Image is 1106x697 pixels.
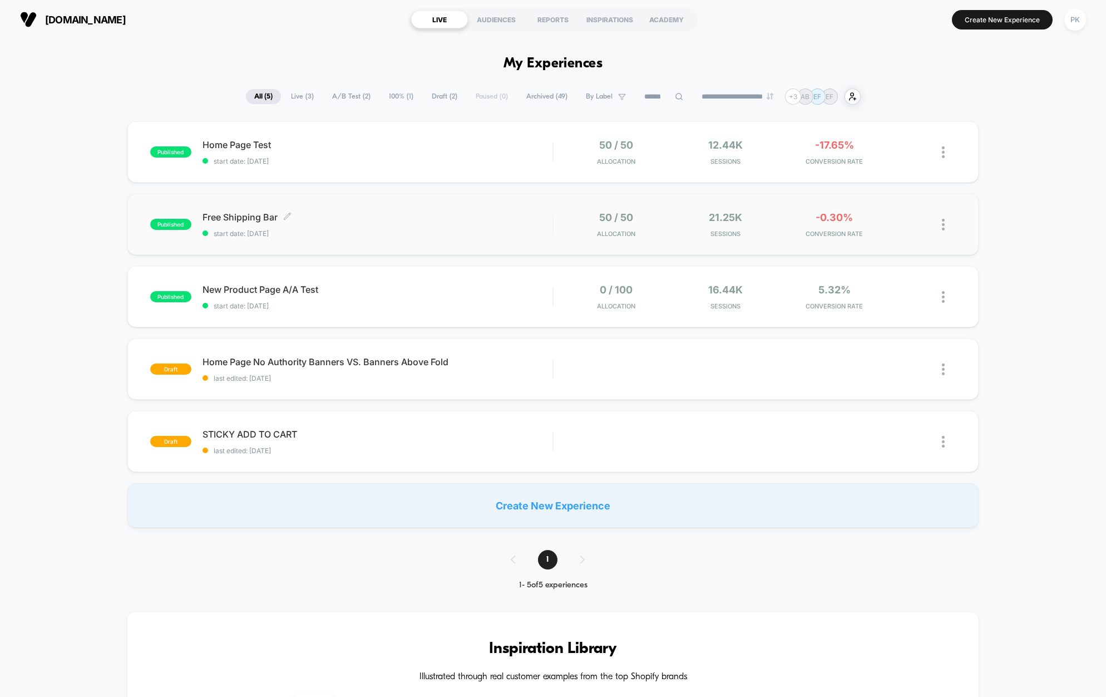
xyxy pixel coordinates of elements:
div: LIVE [411,11,468,28]
div: ACADEMY [638,11,695,28]
span: published [150,219,191,230]
span: [DOMAIN_NAME] [45,14,126,26]
span: last edited: [DATE] [203,374,553,382]
div: AUDIENCES [468,11,525,28]
span: 21.25k [709,212,742,223]
span: Allocation [597,230,635,238]
span: Live ( 3 ) [283,89,322,104]
span: 16.44k [708,284,743,296]
span: 50 / 50 [599,212,633,223]
div: Create New Experience [127,483,979,528]
span: 100% ( 1 ) [381,89,422,104]
span: draft [150,364,191,375]
span: All ( 5 ) [246,89,281,104]
h1: My Experiences [503,56,603,72]
span: New Product Page A/A Test [203,284,553,295]
img: close [942,436,945,448]
span: STICKY ADD TO CART [203,429,553,440]
span: 0 / 100 [600,284,633,296]
span: start date: [DATE] [203,157,553,165]
p: EF [826,92,833,101]
span: -0.30% [816,212,853,223]
h4: Illustrated through real customer examples from the top Shopify brands [161,672,946,683]
span: Allocation [597,158,635,165]
img: close [942,146,945,158]
span: CONVERSION RATE [783,158,886,165]
span: Allocation [597,302,635,310]
span: draft [150,436,191,447]
div: + 3 [785,89,801,105]
span: published [150,146,191,158]
span: Draft ( 2 ) [423,89,466,104]
span: Home Page Test [203,139,553,150]
span: By Label [586,92,613,101]
p: AB [801,92,809,101]
span: 50 / 50 [599,139,633,151]
span: 5.32% [818,284,851,296]
span: CONVERSION RATE [783,302,886,310]
span: -17.65% [815,139,854,151]
span: Sessions [674,230,777,238]
span: start date: [DATE] [203,229,553,238]
button: PK [1061,8,1089,31]
span: A/B Test ( 2 ) [324,89,379,104]
span: published [150,291,191,302]
img: close [942,364,945,375]
img: end [767,93,773,100]
button: [DOMAIN_NAME] [17,11,129,28]
span: 1 [538,550,557,570]
span: Archived ( 49 ) [518,89,576,104]
button: Create New Experience [952,10,1053,30]
img: Visually logo [20,11,37,28]
span: Home Page No Authority Banners VS. Banners Above Fold [203,356,553,367]
div: PK [1064,9,1086,31]
span: 12.44k [708,139,743,151]
div: 1 - 5 of 5 experiences [500,581,607,590]
img: close [942,291,945,303]
span: Sessions [674,158,777,165]
span: Free Shipping Bar [203,212,553,223]
p: EF [813,92,821,101]
h3: Inspiration Library [161,640,946,658]
span: last edited: [DATE] [203,446,553,455]
div: INSPIRATIONS [581,11,638,28]
span: CONVERSION RATE [783,230,886,238]
div: REPORTS [525,11,581,28]
img: close [942,219,945,230]
span: start date: [DATE] [203,302,553,310]
span: Sessions [674,302,777,310]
